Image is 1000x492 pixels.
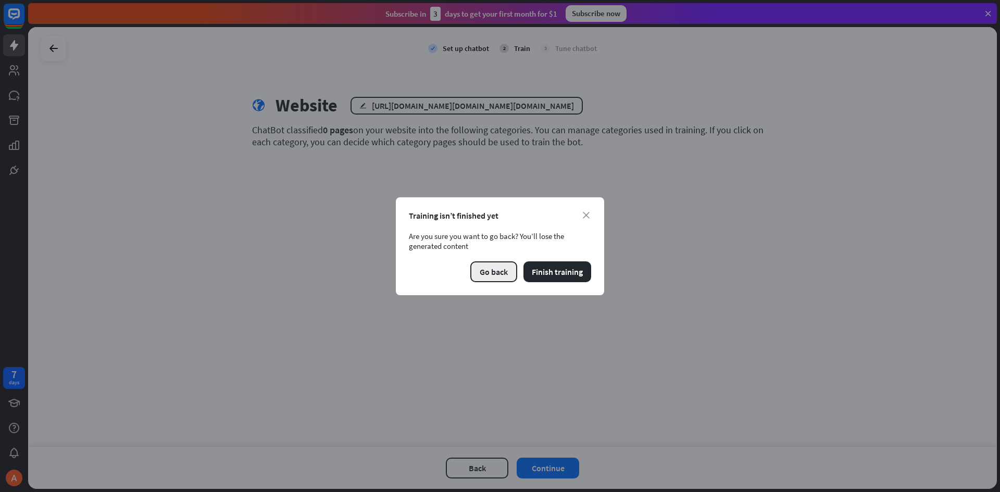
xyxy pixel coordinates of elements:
div: Are you sure you want to go back? You’ll lose the generated content [409,231,591,251]
button: Go back [470,261,517,282]
i: close [583,212,590,219]
div: Training isn’t finished yet [409,210,591,221]
button: Finish training [523,261,591,282]
button: Open LiveChat chat widget [8,4,40,35]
